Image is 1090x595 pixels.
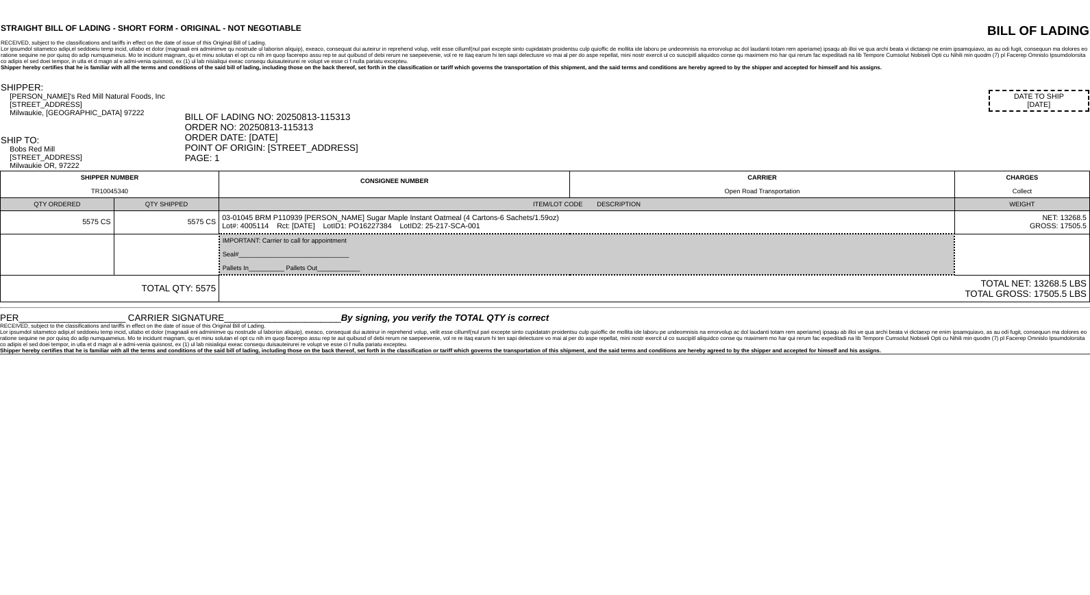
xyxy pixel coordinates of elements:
[954,171,1089,198] td: CHARGES
[958,188,1087,195] div: Collect
[219,198,955,211] td: ITEM/LOT CODE DESCRIPTION
[989,90,1089,112] div: DATE TO SHIP [DATE]
[114,211,219,234] td: 5575 CS
[1,82,184,93] div: SHIPPER:
[185,112,1089,163] div: BILL OF LADING NO: 20250813-115313 ORDER NO: 20250813-115313 ORDER DATE: [DATE] POINT OF ORIGIN: ...
[219,211,955,234] td: 03-01045 BRM P110939 [PERSON_NAME] Sugar Maple Instant Oatmeal (4 Cartons-6 Sachets/1.59oz) Lot#:...
[341,313,549,323] span: By signing, you verify the TOTAL QTY is correct
[1,211,114,234] td: 5575 CS
[954,211,1089,234] td: NET: 13268.5 GROSS: 17505.5
[573,188,951,195] div: Open Road Transportation
[954,198,1089,211] td: WEIGHT
[3,188,216,195] div: TR10045340
[1,171,219,198] td: SHIPPER NUMBER
[799,23,1089,38] div: BILL OF LADING
[219,234,955,275] td: IMPORTANT: Carrier to call for appointment Seal#_______________________________ Pallets In_______...
[1,198,114,211] td: QTY ORDERED
[10,93,183,117] div: [PERSON_NAME]'s Red Mill Natural Foods, Inc [STREET_ADDRESS] Milwaukie, [GEOGRAPHIC_DATA] 97222
[1,135,184,145] div: SHIP TO:
[219,171,570,198] td: CONSIGNEE NUMBER
[114,198,219,211] td: QTY SHIPPED
[1,275,219,302] td: TOTAL QTY: 5575
[219,275,1090,302] td: TOTAL NET: 13268.5 LBS TOTAL GROSS: 17505.5 LBS
[10,145,183,170] div: Bobs Red Mill [STREET_ADDRESS] Milwaukie OR, 97222
[570,171,954,198] td: CARRIER
[1,64,1089,71] div: Shipper hereby certifies that he is familiar with all the terms and conditions of the said bill o...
